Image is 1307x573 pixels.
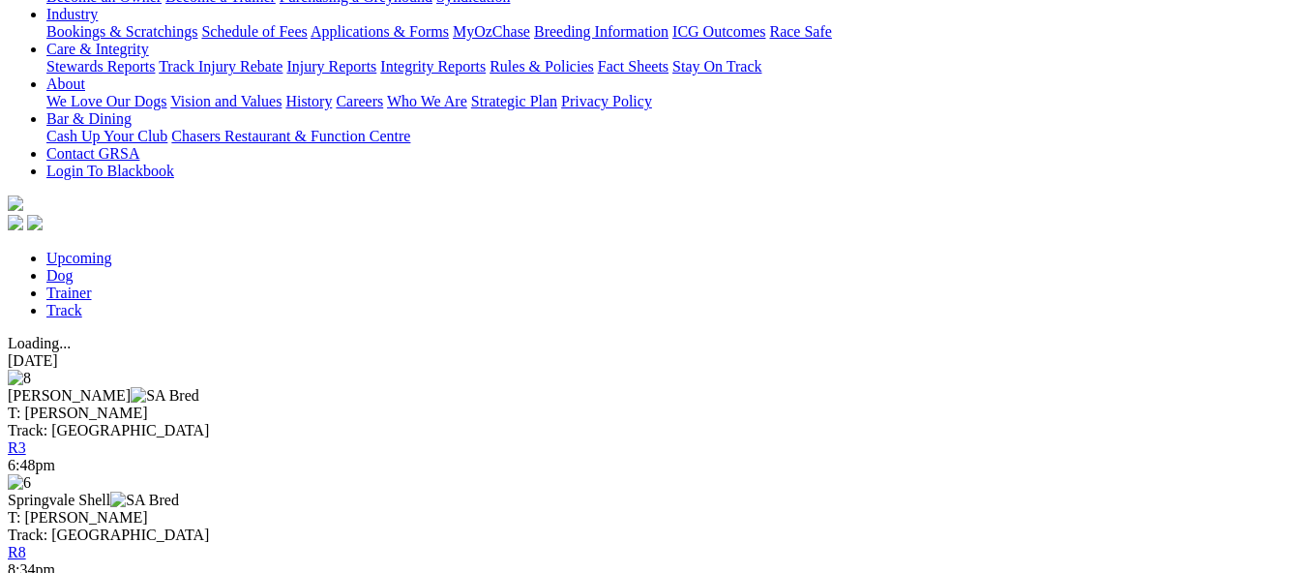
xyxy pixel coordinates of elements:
a: We Love Our Dogs [46,93,166,109]
a: R3 [8,439,26,456]
a: Stay On Track [672,58,761,75]
a: Fact Sheets [598,58,668,75]
a: Breeding Information [534,23,668,40]
a: Dog [46,267,74,284]
div: Industry [46,23,1299,41]
a: Stewards Reports [46,58,155,75]
a: Track Injury Rebate [159,58,282,75]
a: Privacy Policy [561,93,652,109]
img: SA Bred [131,387,199,405]
a: R8 [8,544,26,560]
div: Springvale Shell [8,492,1299,509]
a: Careers [336,93,383,109]
span: Loading... [8,335,71,351]
a: Schedule of Fees [201,23,307,40]
a: MyOzChase [453,23,530,40]
a: Who We Are [387,93,467,109]
a: Strategic Plan [471,93,557,109]
a: Chasers Restaurant & Function Centre [171,128,410,144]
div: About [46,93,1299,110]
div: Bar & Dining [46,128,1299,145]
a: History [285,93,332,109]
a: Injury Reports [286,58,376,75]
div: 6:48pm [8,457,1299,474]
div: T: [PERSON_NAME] [8,509,1299,527]
div: Track: [GEOGRAPHIC_DATA] [8,527,1299,544]
a: Bar & Dining [46,110,132,127]
a: Track [46,302,82,318]
a: Contact GRSA [46,145,139,162]
a: Applications & Forms [311,23,449,40]
div: Care & Integrity [46,58,1299,75]
a: Login To Blackbook [46,163,174,179]
img: twitter.svg [27,215,43,230]
a: ICG Outcomes [672,23,765,40]
a: Race Safe [769,23,831,40]
div: T: [PERSON_NAME] [8,405,1299,422]
a: Integrity Reports [380,58,486,75]
a: Upcoming [46,250,112,266]
img: facebook.svg [8,215,23,230]
a: Trainer [46,285,92,301]
a: About [46,75,85,92]
div: [DATE] [8,352,1299,370]
img: SA Bred [110,492,179,509]
img: logo-grsa-white.png [8,196,23,211]
a: Vision and Values [170,93,282,109]
div: [PERSON_NAME] [8,387,1299,405]
img: 8 [8,370,31,387]
a: Cash Up Your Club [46,128,167,144]
a: Rules & Policies [490,58,594,75]
a: Bookings & Scratchings [46,23,197,40]
img: 6 [8,474,31,492]
div: Track: [GEOGRAPHIC_DATA] [8,422,1299,439]
a: Care & Integrity [46,41,149,57]
a: Industry [46,6,98,22]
